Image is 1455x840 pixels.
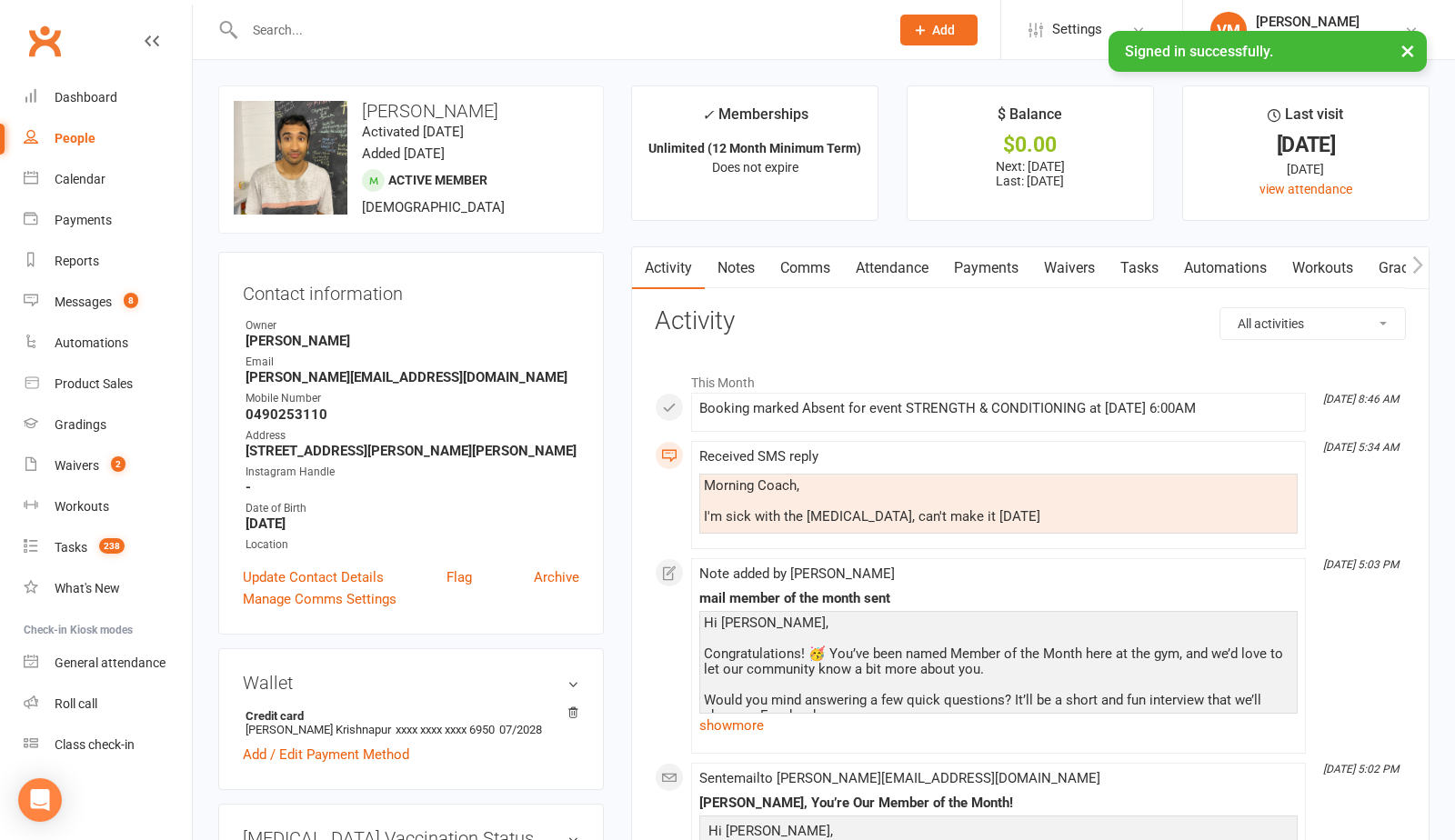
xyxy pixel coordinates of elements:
strong: 0490253110 [246,406,579,423]
button: Add [900,15,978,45]
span: 238 [99,538,125,554]
time: Added [DATE] [362,145,445,162]
i: [DATE] 5:03 PM [1323,558,1399,571]
div: Note added by [PERSON_NAME] [699,566,1298,582]
a: Product Sales [24,364,192,405]
span: Active member [388,173,487,187]
div: [DATE] [1199,135,1412,155]
a: Waivers [1031,247,1108,289]
div: Gradings [55,417,106,432]
div: Calendar [55,172,105,186]
a: Add / Edit Payment Method [243,744,409,765]
div: Date of Birth [246,500,579,517]
a: Dashboard [24,77,192,118]
span: Does not expire [712,160,798,175]
div: Class check-in [55,737,135,752]
span: Sent email to [PERSON_NAME][EMAIL_ADDRESS][DOMAIN_NAME] [699,770,1100,786]
a: Reports [24,241,192,282]
strong: [STREET_ADDRESS][PERSON_NAME][PERSON_NAME] [246,443,579,459]
i: [DATE] 8:46 AM [1323,393,1399,405]
div: People [55,131,95,145]
span: 2 [111,456,125,472]
h3: Wallet [243,673,579,693]
div: [PERSON_NAME] [1256,14,1404,30]
a: Automations [24,323,192,364]
a: Comms [768,247,843,289]
div: Location [246,536,579,554]
h3: [PERSON_NAME] [234,101,588,121]
img: image1747005932.png [234,101,347,215]
a: Clubworx [22,18,67,64]
a: Archive [534,566,579,588]
i: [DATE] 5:34 AM [1323,441,1399,454]
div: Open Intercom Messenger [18,778,62,822]
div: Last visit [1268,103,1343,135]
a: Automations [1171,247,1279,289]
a: Calendar [24,159,192,200]
a: Tasks 238 [24,527,192,568]
span: Signed in successfully. [1125,43,1273,60]
div: [DATE] [1199,159,1412,179]
a: Workouts [1279,247,1366,289]
div: Mobile Number [246,390,579,407]
p: Next: [DATE] Last: [DATE] [924,159,1137,188]
a: Class kiosk mode [24,725,192,765]
div: Dashboard [55,90,117,105]
div: Payments [55,213,112,227]
span: Settings [1052,9,1102,50]
span: Add [932,23,955,37]
div: VM [1210,12,1247,48]
div: Roll call [55,696,97,711]
a: Notes [705,247,768,289]
strong: [PERSON_NAME] [246,333,579,349]
div: $0.00 [924,135,1137,155]
a: Roll call [24,684,192,725]
div: mail member of the month sent [699,591,1298,606]
div: Tasks [55,540,87,555]
div: Waivers [55,458,99,473]
a: General attendance kiosk mode [24,643,192,684]
div: Email [246,354,579,371]
div: What's New [55,581,120,595]
div: Champions Gym Highgate [1256,30,1404,46]
span: xxxx xxxx xxxx 6950 [396,723,495,736]
button: × [1391,31,1424,70]
strong: - [246,479,579,495]
div: [PERSON_NAME], You’re Our Member of the Month! [699,795,1298,811]
div: $ Balance [998,103,1062,135]
div: Memberships [702,103,808,136]
div: Automations [55,335,128,350]
div: General attendance [55,655,166,670]
a: Manage Comms Settings [243,588,396,610]
a: Workouts [24,486,192,527]
strong: Credit card [246,709,570,723]
a: Payments [941,247,1031,289]
a: Activity [632,247,705,289]
div: Booking marked Absent for event STRENGTH & CONDITIONING at [DATE] 6:00AM [699,401,1298,416]
span: 8 [124,293,138,308]
a: Update Contact Details [243,566,384,588]
i: [DATE] 5:02 PM [1323,763,1399,775]
div: Instagram Handle [246,464,579,481]
div: Messages [55,295,112,309]
a: Waivers 2 [24,445,192,486]
a: People [24,118,192,159]
strong: Unlimited (12 Month Minimum Term) [648,141,861,155]
strong: [DATE] [246,515,579,532]
li: This Month [655,364,1406,393]
div: Product Sales [55,376,133,391]
strong: [PERSON_NAME][EMAIL_ADDRESS][DOMAIN_NAME] [246,369,579,385]
span: [DEMOGRAPHIC_DATA] [362,199,505,215]
a: Tasks [1108,247,1171,289]
span: 07/2028 [499,723,542,736]
h3: Activity [655,307,1406,335]
a: show more [699,713,1298,738]
time: Activated [DATE] [362,124,464,140]
a: What's New [24,568,192,609]
div: Morning Coach, I'm sick with the [MEDICAL_DATA], can't make it [DATE] [704,478,1293,525]
div: Reports [55,254,99,268]
a: view attendance [1259,182,1352,196]
h3: Contact information [243,276,579,304]
div: Address [246,427,579,445]
a: Payments [24,200,192,241]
